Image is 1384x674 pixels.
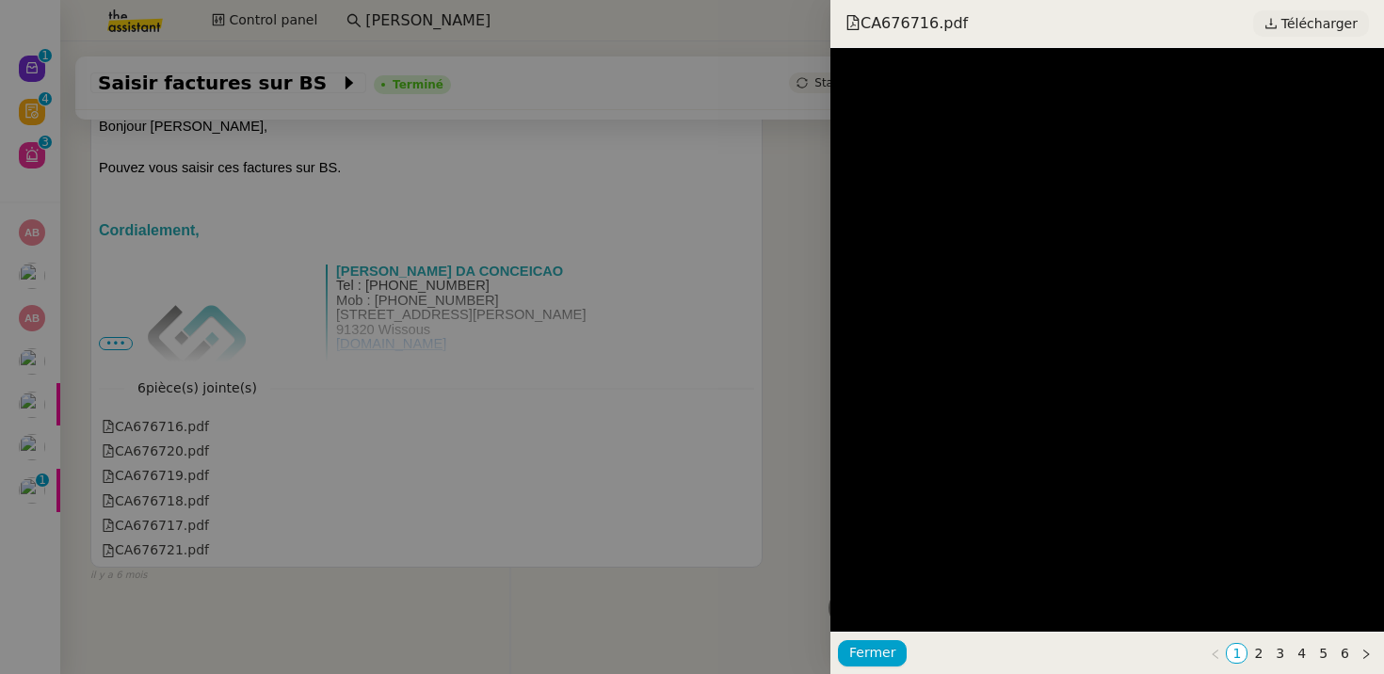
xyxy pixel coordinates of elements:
[1291,643,1312,664] li: 4
[1226,643,1247,664] li: 1
[838,640,907,666] button: Fermer
[1227,644,1247,663] a: 1
[1248,644,1268,663] a: 2
[1312,643,1334,664] li: 5
[1253,10,1369,37] a: Télécharger
[1292,644,1312,663] a: 4
[1313,644,1333,663] a: 5
[1270,644,1290,663] a: 3
[845,13,968,34] span: CA676716.pdf
[1247,643,1269,664] li: 2
[1335,644,1355,663] a: 6
[1356,643,1376,664] button: Page suivante
[1334,643,1356,664] li: 6
[1281,11,1358,36] span: Télécharger
[1205,643,1226,664] button: Page précédente
[849,642,895,664] span: Fermer
[1269,643,1291,664] li: 3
